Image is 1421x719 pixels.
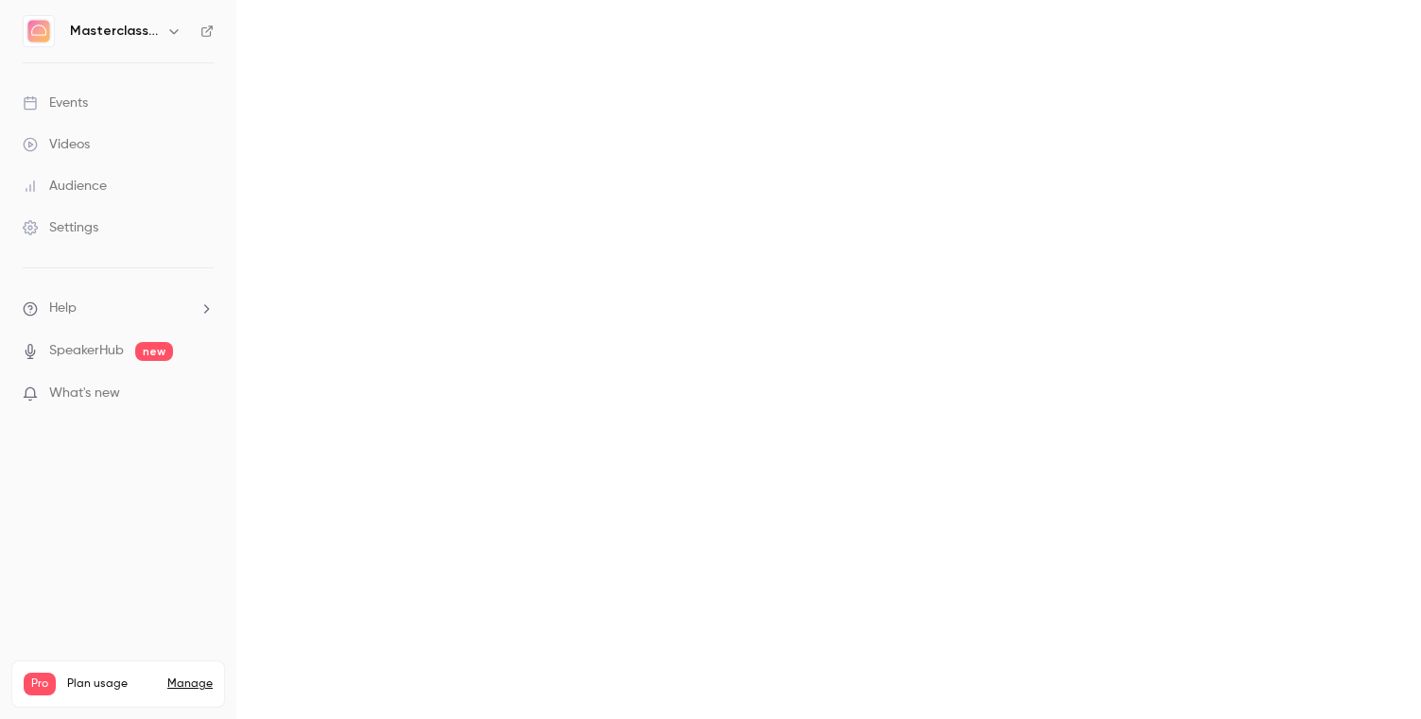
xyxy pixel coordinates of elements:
span: What's new [49,384,120,403]
span: new [135,342,173,361]
span: Plan usage [67,676,156,692]
img: Masterclass Channel [24,16,54,46]
div: Settings [23,218,98,237]
div: Audience [23,177,107,196]
a: Manage [167,676,213,692]
span: Pro [24,673,56,695]
a: SpeakerHub [49,341,124,361]
li: help-dropdown-opener [23,299,214,318]
h6: Masterclass Channel [70,22,159,41]
div: Videos [23,135,90,154]
span: Help [49,299,77,318]
div: Events [23,94,88,112]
